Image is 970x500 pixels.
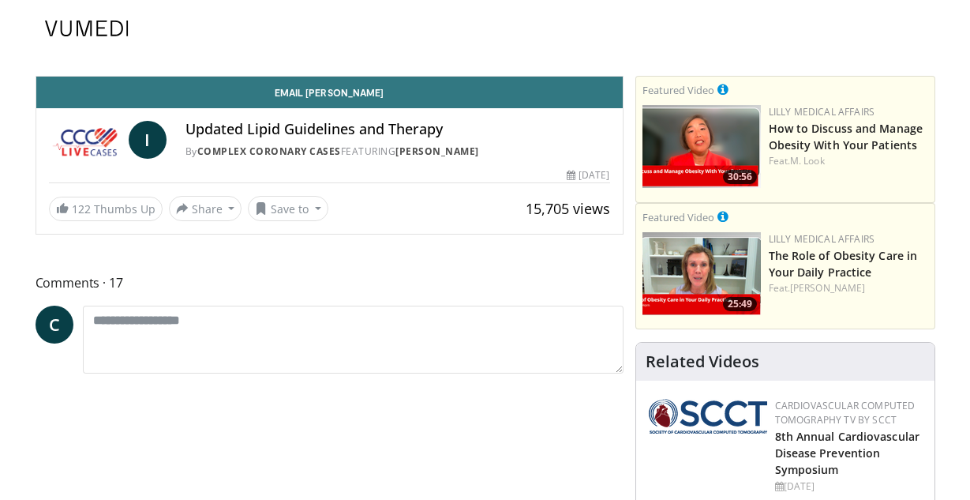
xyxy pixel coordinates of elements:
div: Feat. [769,281,928,295]
small: Featured Video [642,83,714,97]
h4: Updated Lipid Guidelines and Therapy [185,121,610,138]
a: Complex Coronary Cases [197,145,341,158]
img: c98a6a29-1ea0-4bd5-8cf5-4d1e188984a7.png.150x105_q85_crop-smart_upscale.png [642,105,761,188]
span: 25:49 [723,297,757,311]
a: [PERSON_NAME] [395,145,479,158]
a: 30:56 [642,105,761,188]
a: M. Look [790,154,825,167]
a: I [129,121,167,159]
a: The Role of Obesity Care in Your Daily Practice [769,248,918,280]
h4: Related Videos [646,352,759,371]
div: [DATE] [567,168,609,182]
button: Share [169,196,242,221]
a: Cardiovascular Computed Tomography TV by SCCT [775,399,916,427]
span: 122 [72,201,91,216]
a: 25:49 [642,232,761,315]
div: [DATE] [775,479,922,494]
a: C [36,306,73,344]
img: 51a70120-4f25-49cc-93a4-67582377e75f.png.150x105_q85_autocrop_double_scale_upscale_version-0.2.png [649,399,767,434]
div: By FEATURING [185,145,610,159]
a: Email [PERSON_NAME] [36,77,623,108]
a: 8th Annual Cardiovascular Disease Prevention Symposium [775,429,920,477]
a: How to Discuss and Manage Obesity With Your Patients [769,121,923,152]
span: Comments 17 [36,273,624,293]
button: Save to [248,196,328,221]
a: This is paid for by Lilly Medical Affairs [717,208,728,225]
a: 122 Thumbs Up [49,197,163,221]
img: VuMedi Logo [45,21,129,36]
span: 15,705 views [526,199,610,218]
img: Complex Coronary Cases [49,121,122,159]
a: [PERSON_NAME] [790,281,865,295]
a: This is paid for by Lilly Medical Affairs [717,81,728,98]
img: e1208b6b-349f-4914-9dd7-f97803bdbf1d.png.150x105_q85_crop-smart_upscale.png [642,232,761,315]
small: Featured Video [642,210,714,224]
div: Feat. [769,154,928,168]
span: 30:56 [723,170,757,184]
a: Lilly Medical Affairs [769,105,875,118]
a: Lilly Medical Affairs [769,232,875,246]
